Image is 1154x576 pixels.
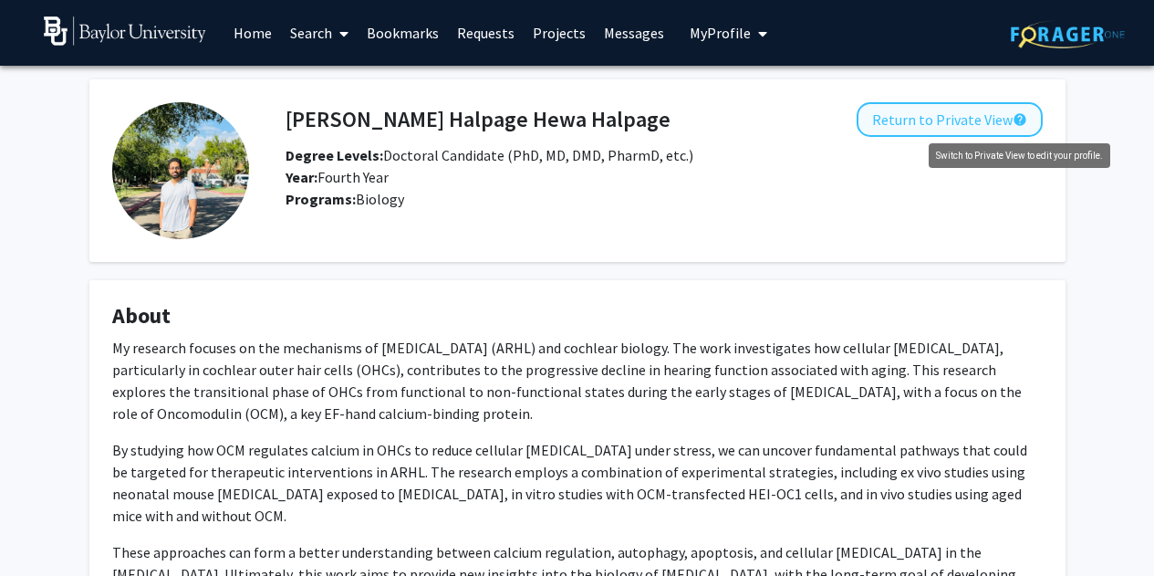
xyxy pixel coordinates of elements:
mat-icon: help [1013,109,1027,131]
a: Bookmarks [358,1,448,65]
img: Profile Picture [112,102,249,239]
a: Projects [524,1,595,65]
a: Messages [595,1,673,65]
span: Fourth Year [286,168,389,186]
b: Programs: [286,190,356,208]
h4: About [112,303,1043,330]
img: Baylor University Logo [44,16,207,46]
a: Search [281,1,358,65]
h4: [PERSON_NAME] Halpage Hewa Halpage [286,102,671,136]
b: Degree Levels: [286,146,383,164]
span: My Profile [690,24,751,42]
p: By studying how OCM regulates calcium in OHCs to reduce cellular [MEDICAL_DATA] under stress, we ... [112,439,1043,527]
p: My research focuses on the mechanisms of [MEDICAL_DATA] (ARHL) and cochlear biology. The work inv... [112,337,1043,424]
iframe: Chat [14,494,78,562]
a: Requests [448,1,524,65]
span: Biology [356,190,404,208]
img: ForagerOne Logo [1011,20,1125,48]
span: Doctoral Candidate (PhD, MD, DMD, PharmD, etc.) [286,146,693,164]
div: Switch to Private View to edit your profile. [929,143,1110,168]
button: Return to Private View [857,102,1043,137]
b: Year: [286,168,317,186]
a: Home [224,1,281,65]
